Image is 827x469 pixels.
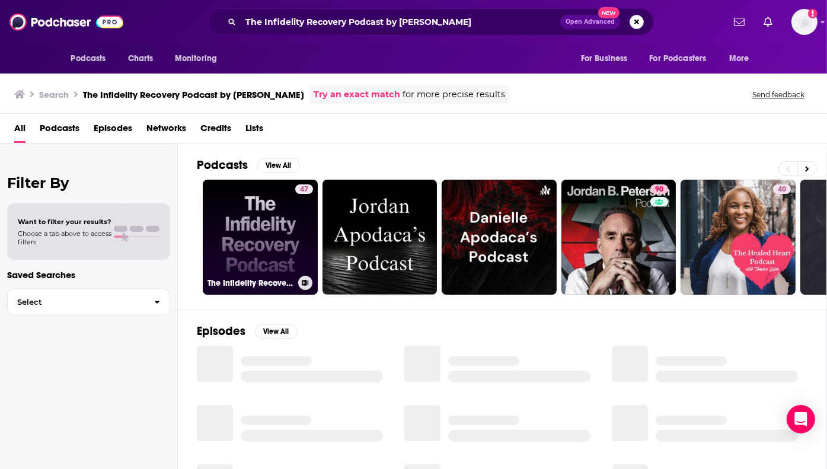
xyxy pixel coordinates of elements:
a: Show notifications dropdown [729,12,749,32]
svg: Add a profile image [808,9,818,18]
h3: The Infidelity Recovery Podcast [207,278,293,288]
span: Logged in as putnampublicity [791,9,818,35]
a: Episodes [94,119,132,143]
a: PodcastsView All [197,158,300,173]
a: Credits [200,119,231,143]
a: 90 [650,184,668,194]
span: Choose a tab above to access filters. [18,229,111,246]
span: Want to filter your results? [18,218,111,226]
a: 47The Infidelity Recovery Podcast [203,180,318,295]
span: New [598,7,620,18]
a: Charts [120,47,161,70]
a: Networks [146,119,186,143]
a: 40 [773,184,791,194]
h3: Search [39,89,69,100]
div: Open Intercom Messenger [787,405,815,433]
a: Try an exact match [314,88,400,101]
button: open menu [721,47,764,70]
p: Saved Searches [7,269,170,280]
a: 90 [561,180,676,295]
h3: The Infidelity Recovery Podcast by [PERSON_NAME] [83,89,304,100]
a: Podcasts [40,119,79,143]
a: EpisodesView All [197,324,298,339]
span: Charts [128,50,154,67]
button: open menu [642,47,724,70]
a: Lists [245,119,263,143]
span: More [729,50,749,67]
div: Search podcasts, credits, & more... [208,8,654,36]
button: Select [7,289,170,315]
span: Monitoring [175,50,217,67]
button: open menu [573,47,643,70]
img: User Profile [791,9,818,35]
span: Open Advanced [566,19,615,25]
button: Show profile menu [791,9,818,35]
button: Send feedback [749,90,808,100]
span: 47 [300,184,308,196]
input: Search podcasts, credits, & more... [241,12,560,31]
span: For Podcasters [650,50,707,67]
span: 90 [655,184,663,196]
button: open menu [167,47,232,70]
img: Podchaser - Follow, Share and Rate Podcasts [9,11,123,33]
h2: Episodes [197,324,245,339]
h2: Filter By [7,174,170,192]
button: View All [257,158,300,173]
span: Select [8,298,145,306]
span: 40 [778,184,786,196]
a: 47 [295,184,313,194]
span: for more precise results [403,88,505,101]
button: View All [255,324,298,339]
a: 40 [681,180,796,295]
a: All [14,119,25,143]
span: For Business [581,50,628,67]
h2: Podcasts [197,158,248,173]
a: Show notifications dropdown [759,12,777,32]
button: Open AdvancedNew [560,15,620,29]
button: open menu [63,47,122,70]
span: Podcasts [71,50,106,67]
